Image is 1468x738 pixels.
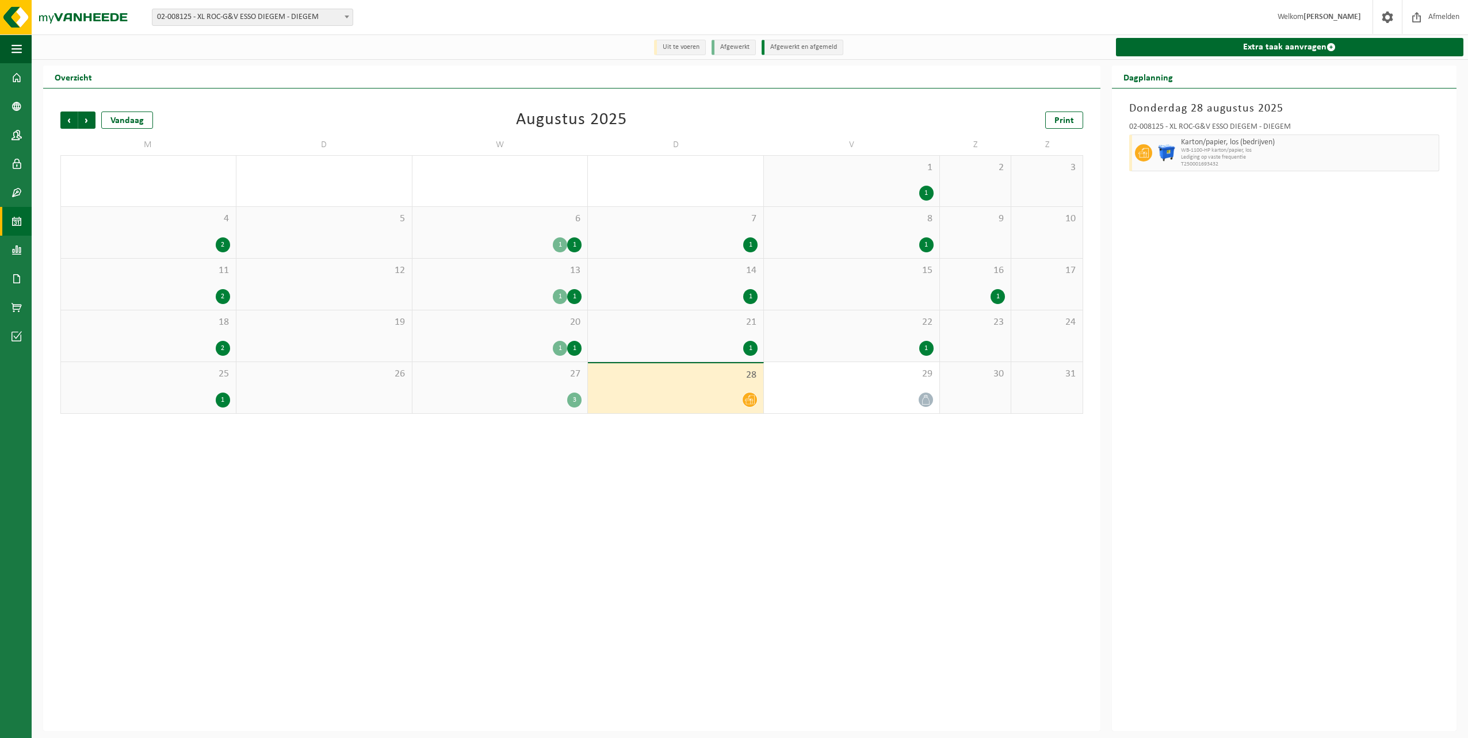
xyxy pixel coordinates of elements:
span: 15 [770,264,934,277]
h3: Donderdag 28 augustus 2025 [1129,100,1439,117]
span: 12 [242,264,406,277]
td: W [412,134,588,155]
li: Afgewerkt [712,40,756,55]
div: 1 [567,289,582,304]
span: 28 [594,369,758,382]
div: 1 [553,237,567,252]
span: 9 [946,213,1005,225]
div: 2 [216,341,230,356]
div: 1 [919,237,934,252]
span: T250001693432 [1181,161,1436,168]
span: 27 [418,368,582,380]
span: 25 [67,368,230,380]
span: 29 [770,368,934,380]
div: 1 [553,289,567,304]
span: 31 [1017,368,1076,380]
div: 1 [919,341,934,356]
span: Lediging op vaste frequentie [1181,154,1436,161]
td: D [236,134,412,155]
span: 7 [594,213,758,225]
div: 1 [743,341,758,356]
span: 2 [946,162,1005,174]
div: Augustus 2025 [516,112,627,129]
img: WB-1100-HPE-BE-01 [1158,144,1175,162]
span: 10 [1017,213,1076,225]
div: 02-008125 - XL ROC-G&V ESSO DIEGEM - DIEGEM [1129,123,1439,134]
span: 4 [67,213,230,225]
span: 11 [67,264,230,277]
td: V [764,134,940,155]
span: 26 [242,368,406,380]
span: Vorige [60,112,78,129]
div: 2 [216,289,230,304]
span: 16 [946,264,1005,277]
span: 19 [242,316,406,329]
div: 1 [553,341,567,356]
span: 24 [1017,316,1076,329]
span: 23 [946,316,1005,329]
span: 1 [770,162,934,174]
span: Print [1054,116,1074,125]
span: 3 [1017,162,1076,174]
h2: Dagplanning [1112,66,1184,88]
span: 13 [418,264,582,277]
div: Vandaag [101,112,153,129]
span: 02-008125 - XL ROC-G&V ESSO DIEGEM - DIEGEM [152,9,353,26]
a: Extra taak aanvragen [1116,38,1463,56]
span: 14 [594,264,758,277]
li: Afgewerkt en afgemeld [762,40,843,55]
span: 17 [1017,264,1076,277]
span: 02-008125 - XL ROC-G&V ESSO DIEGEM - DIEGEM [152,9,353,25]
span: 21 [594,316,758,329]
div: 1 [991,289,1005,304]
span: 18 [67,316,230,329]
td: Z [940,134,1011,155]
td: Z [1011,134,1083,155]
li: Uit te voeren [654,40,706,55]
td: M [60,134,236,155]
span: 8 [770,213,934,225]
span: WB-1100-HP karton/papier, los [1181,147,1436,154]
td: D [588,134,764,155]
div: 1 [743,237,758,252]
a: Print [1045,112,1083,129]
span: 22 [770,316,934,329]
div: 3 [567,393,582,408]
span: 6 [418,213,582,225]
div: 1 [567,341,582,356]
strong: [PERSON_NAME] [1303,13,1361,21]
div: 2 [216,237,230,252]
h2: Overzicht [43,66,104,88]
span: 20 [418,316,582,329]
div: 1 [567,237,582,252]
span: Volgende [78,112,95,129]
span: 30 [946,368,1005,380]
div: 1 [919,186,934,201]
span: 5 [242,213,406,225]
div: 1 [216,393,230,408]
div: 1 [743,289,758,304]
span: Karton/papier, los (bedrijven) [1181,138,1436,147]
